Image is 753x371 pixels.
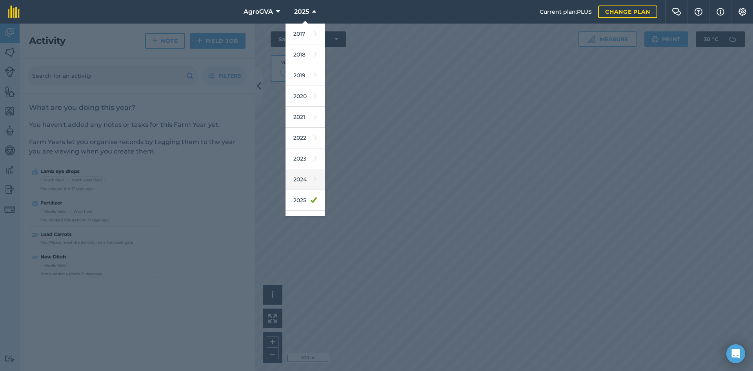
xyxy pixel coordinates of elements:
a: 2023 [286,148,325,169]
img: A cog icon [738,8,747,16]
a: Change plan [598,5,657,18]
div: Open Intercom Messenger [726,344,745,363]
a: 2019 [286,65,325,86]
img: fieldmargin Logo [8,5,20,18]
a: 2018 [286,44,325,65]
a: 2026 [286,211,325,232]
img: svg+xml;base64,PHN2ZyB4bWxucz0iaHR0cDovL3d3dy53My5vcmcvMjAwMC9zdmciIHdpZHRoPSIxNyIgaGVpZ2h0PSIxNy... [717,7,724,16]
a: 2025 [286,190,325,211]
img: Two speech bubbles overlapping with the left bubble in the forefront [672,8,681,16]
a: 2017 [286,24,325,44]
span: AgroGVA [244,7,273,16]
a: 2021 [286,107,325,128]
a: 2022 [286,128,325,148]
img: A question mark icon [694,8,703,16]
span: Current plan : PLUS [540,7,592,16]
a: 2024 [286,169,325,190]
span: 2025 [294,7,309,16]
a: 2020 [286,86,325,107]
